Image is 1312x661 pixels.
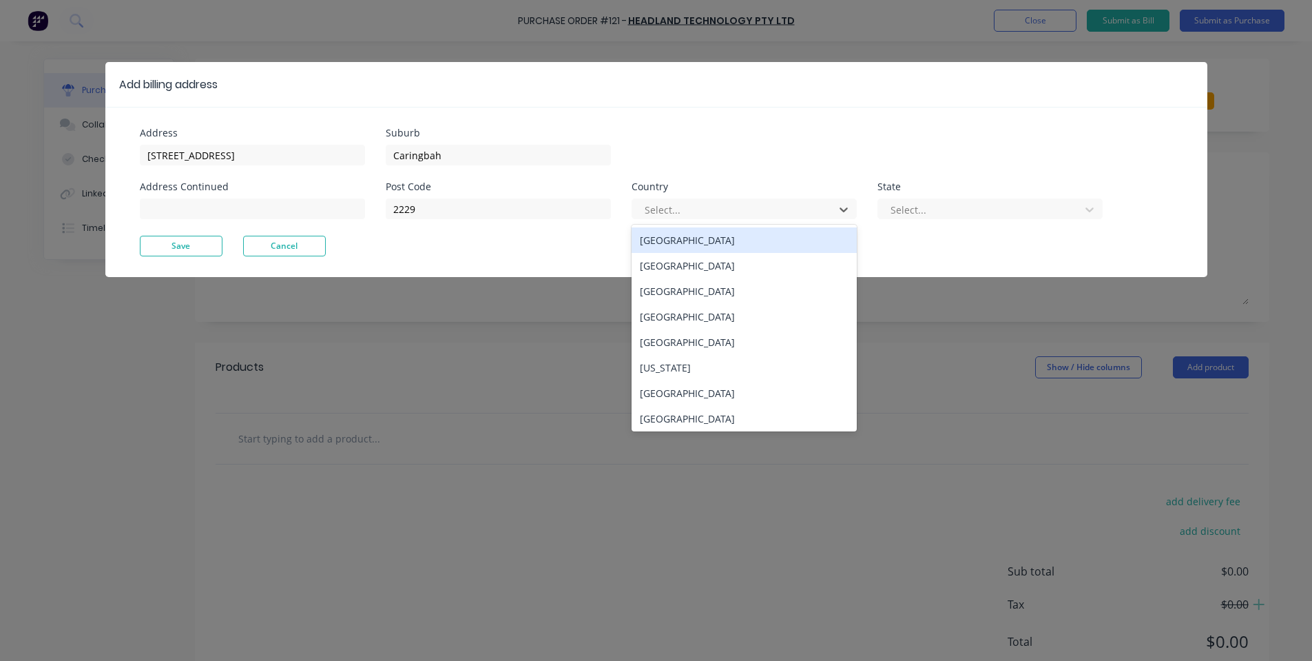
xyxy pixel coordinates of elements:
div: [GEOGRAPHIC_DATA] [632,227,857,253]
div: [GEOGRAPHIC_DATA] [632,406,857,431]
div: [US_STATE] [632,355,857,380]
div: Post Code [386,182,611,192]
div: Add billing address [119,77,218,93]
div: Address [140,128,365,138]
div: [GEOGRAPHIC_DATA] [632,278,857,304]
div: [GEOGRAPHIC_DATA] [632,253,857,278]
div: [GEOGRAPHIC_DATA] [632,380,857,406]
div: Country [632,182,857,192]
div: Address Continued [140,182,365,192]
div: Suburb [386,128,611,138]
button: Cancel [243,236,326,256]
div: [GEOGRAPHIC_DATA] [632,329,857,355]
div: State [877,182,1103,192]
button: Save [140,236,222,256]
div: [GEOGRAPHIC_DATA] [632,304,857,329]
